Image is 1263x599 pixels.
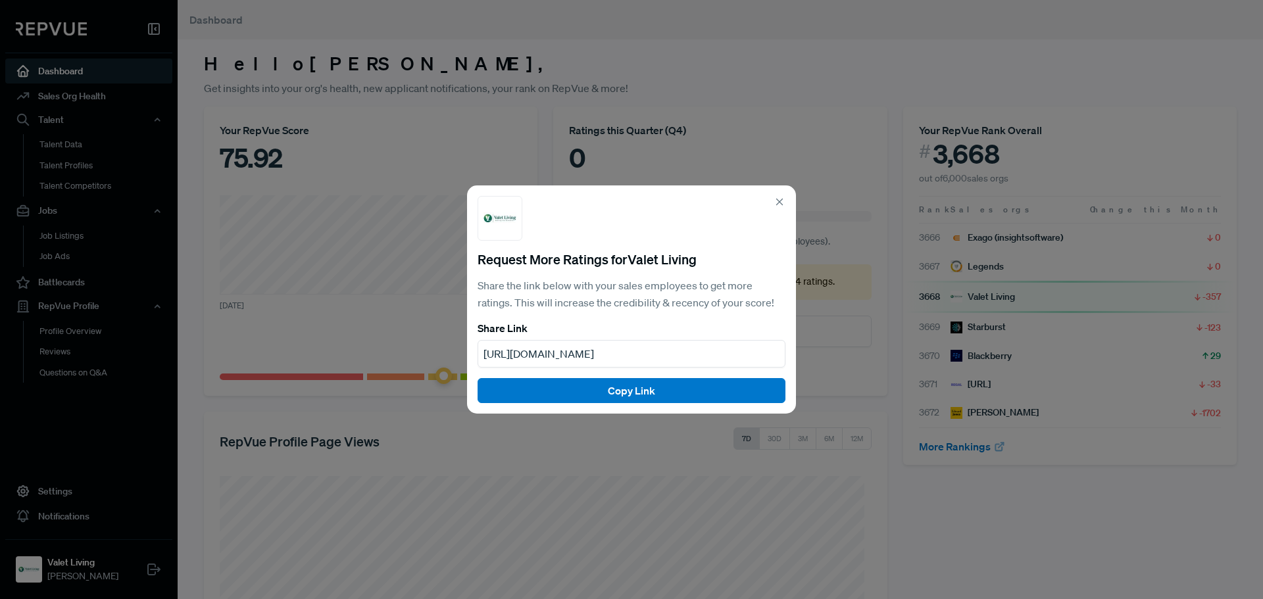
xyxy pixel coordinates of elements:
[478,277,785,311] p: Share the link below with your sales employees to get more ratings. This will increase the credib...
[483,347,594,360] span: [URL][DOMAIN_NAME]
[478,378,785,403] button: Copy Link
[478,251,785,267] h5: Request More Ratings for Valet Living
[483,202,516,235] img: Valet Living
[478,322,785,335] h6: Share Link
